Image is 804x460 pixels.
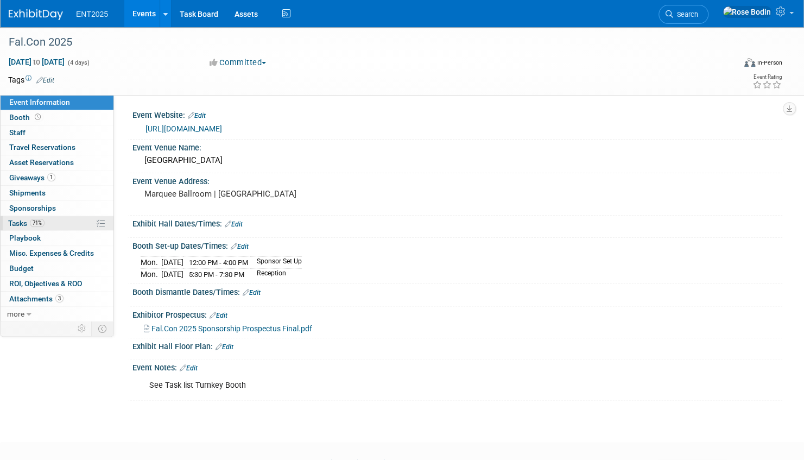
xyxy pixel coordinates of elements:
div: Exhibitor Prospectus: [132,307,782,321]
span: Playbook [9,234,41,242]
a: Event Information [1,95,113,110]
span: (4 days) [67,59,90,66]
a: Edit [36,77,54,84]
span: Search [673,10,698,18]
span: to [31,58,42,66]
td: Personalize Event Tab Strip [73,322,92,336]
span: Misc. Expenses & Credits [9,249,94,257]
div: Exhibit Hall Floor Plan: [132,338,782,352]
a: Search [659,5,708,24]
a: Fal.Con 2025 Sponsorship Prospectus Final.pdf [144,324,312,333]
a: Edit [243,289,261,297]
div: [GEOGRAPHIC_DATA] [141,152,774,169]
span: Budget [9,264,34,273]
div: Event Format [667,56,782,73]
span: Staff [9,128,26,137]
a: [URL][DOMAIN_NAME] [145,124,222,133]
a: Edit [188,112,206,119]
a: Edit [210,312,227,319]
span: ENT2025 [76,10,108,18]
span: 71% [30,219,45,227]
span: 3 [55,294,64,303]
div: Event Rating [752,74,782,80]
div: Booth Set-up Dates/Times: [132,238,782,252]
a: Edit [180,364,198,372]
span: Fal.Con 2025 Sponsorship Prospectus Final.pdf [151,324,312,333]
td: Toggle Event Tabs [92,322,114,336]
a: Budget [1,261,113,276]
div: See Task list Turnkey Booth [142,375,657,396]
a: Sponsorships [1,201,113,216]
a: Playbook [1,231,113,245]
button: Committed [206,57,270,68]
div: In-Person [757,59,782,67]
span: 12:00 PM - 4:00 PM [189,259,248,267]
span: Booth [9,113,43,122]
td: [DATE] [161,268,183,280]
a: Staff [1,125,113,140]
td: Tags [8,74,54,85]
td: Reception [250,268,302,280]
span: Event Information [9,98,70,106]
span: Tasks [8,219,45,228]
div: Event Venue Address: [132,173,782,187]
a: Edit [216,343,233,351]
div: Booth Dismantle Dates/Times: [132,284,782,298]
span: Attachments [9,294,64,303]
img: Rose Bodin [723,6,771,18]
span: [DATE] [DATE] [8,57,65,67]
span: 5:30 PM - 7:30 PM [189,270,244,279]
a: Edit [225,220,243,228]
a: ROI, Objectives & ROO [1,276,113,291]
a: more [1,307,113,322]
a: Travel Reservations [1,140,113,155]
img: ExhibitDay [9,9,63,20]
td: Mon. [141,256,161,268]
a: Giveaways1 [1,171,113,185]
span: Shipments [9,188,46,197]
td: Sponsor Set Up [250,256,302,268]
a: Tasks71% [1,216,113,231]
span: Giveaways [9,173,55,182]
pre: Marquee Ballroom | [GEOGRAPHIC_DATA] [144,189,391,199]
td: Mon. [141,268,161,280]
img: Format-Inperson.png [744,58,755,67]
a: Booth [1,110,113,125]
div: Event Website: [132,107,782,121]
span: 1 [47,173,55,181]
a: Misc. Expenses & Credits [1,246,113,261]
a: Shipments [1,186,113,200]
span: more [7,310,24,318]
a: Asset Reservations [1,155,113,170]
a: Attachments3 [1,292,113,306]
div: Event Venue Name: [132,140,782,153]
span: Travel Reservations [9,143,75,152]
div: Fal.Con 2025 [5,33,717,52]
span: Sponsorships [9,204,56,212]
a: Edit [231,243,249,250]
div: Exhibit Hall Dates/Times: [132,216,782,230]
div: Event Notes: [132,360,782,374]
td: [DATE] [161,256,183,268]
span: Asset Reservations [9,158,74,167]
span: Booth not reserved yet [33,113,43,121]
span: ROI, Objectives & ROO [9,279,82,288]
